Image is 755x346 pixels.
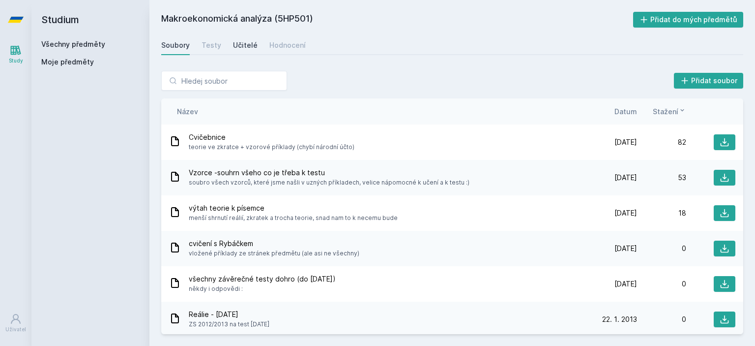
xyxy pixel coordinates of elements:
[637,208,686,218] div: 18
[161,12,633,28] h2: Makroekonomická analýza (5HP501)
[2,39,29,69] a: Study
[189,239,359,249] span: cvičení s Rybáčkem
[614,137,637,147] span: [DATE]
[653,106,678,117] span: Stažení
[633,12,744,28] button: Přidat do mých předmětů
[189,142,354,152] span: teorie ve zkratce + vzorové příklady (chybí národní účto)
[189,203,398,213] span: výtah teorie k písemce
[189,178,469,188] span: soubro všech vzorců, které jsme našli v uzných příkladech, velice nápomocné k učení a k testu :)
[614,106,637,117] button: Datum
[637,279,686,289] div: 0
[161,35,190,55] a: Soubory
[189,168,469,178] span: Vzorce -souhrn všeho co je třeba k testu
[637,244,686,253] div: 0
[614,173,637,183] span: [DATE]
[177,106,198,117] button: Název
[189,213,398,223] span: menší shrnutí reálií, zkratek a trocha teorie, snad nam to k necemu bude
[637,137,686,147] div: 82
[614,279,637,289] span: [DATE]
[189,249,359,258] span: vložené příklady ze stránek předmětu (ale asi ne všechny)
[637,315,686,324] div: 0
[202,35,221,55] a: Testy
[189,284,336,294] span: někdy i odpovědi :
[2,308,29,338] a: Uživatel
[614,244,637,253] span: [DATE]
[161,40,190,50] div: Soubory
[5,326,26,333] div: Uživatel
[161,71,287,91] input: Hledej soubor
[233,40,258,50] div: Učitelé
[41,40,105,48] a: Všechny předměty
[189,274,336,284] span: všechny závěrečné testy dohro (do [DATE])
[189,319,269,329] span: ZS 2012/2013 na test [DATE]
[674,73,744,89] button: Přidat soubor
[614,208,637,218] span: [DATE]
[269,40,306,50] div: Hodnocení
[189,132,354,142] span: Cvičebnice
[189,310,269,319] span: Reálie - [DATE]
[602,315,637,324] span: 22. 1. 2013
[637,173,686,183] div: 53
[233,35,258,55] a: Učitelé
[202,40,221,50] div: Testy
[41,57,94,67] span: Moje předměty
[9,57,23,64] div: Study
[269,35,306,55] a: Hodnocení
[653,106,686,117] button: Stažení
